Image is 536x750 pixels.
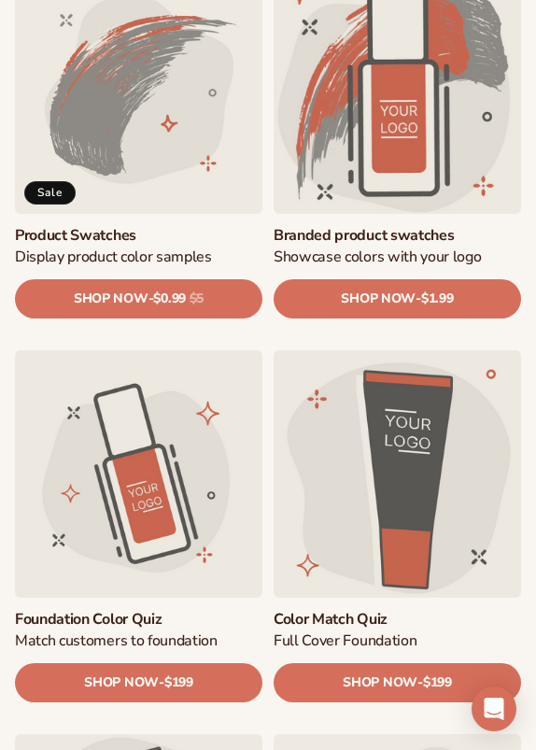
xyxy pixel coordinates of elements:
[74,291,148,305] span: SHOP NOW
[153,291,186,305] span: $0.99
[274,663,521,702] a: SHOP NOW- $199
[274,609,521,630] a: Color Match Quiz
[421,291,454,305] span: $1.99
[423,675,452,689] span: $199
[15,663,262,702] a: SHOP NOW- $199
[274,225,521,246] a: Branded product swatches
[472,686,516,731] div: Open Intercom Messenger
[274,279,521,318] a: SHOP NOW- $1.99
[15,225,262,246] a: Product Swatches
[15,279,262,318] a: SHOP NOW- $0.99 $5
[341,291,416,305] span: SHOP NOW
[164,675,193,689] span: $199
[84,675,159,689] span: SHOP NOW
[343,675,417,689] span: SHOP NOW
[15,609,262,630] a: Foundation Color Quiz
[190,291,204,305] s: $5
